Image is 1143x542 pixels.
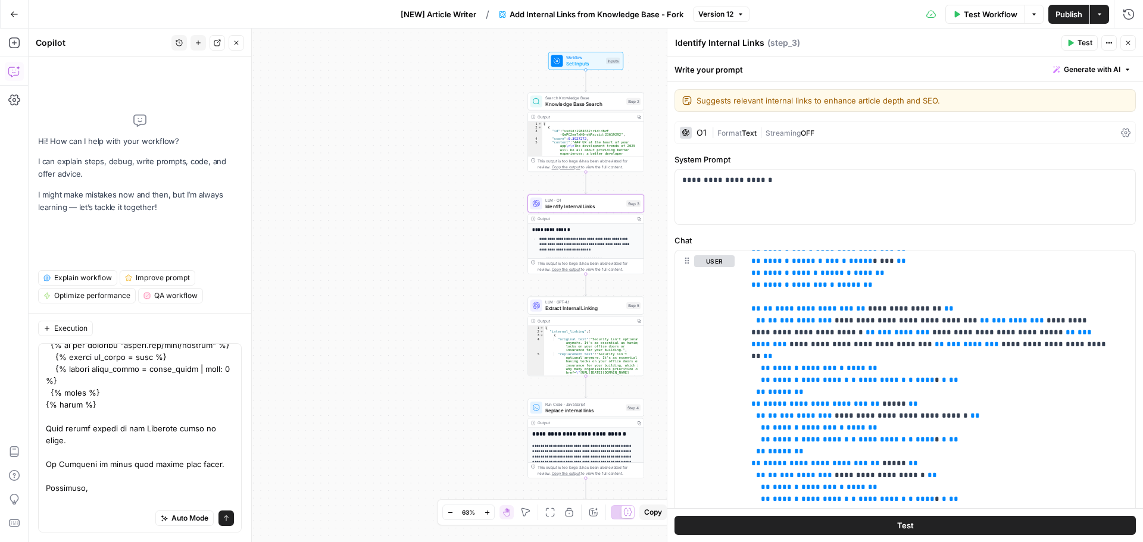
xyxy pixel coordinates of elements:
div: This output is too large & has been abbreviated for review. to view the full content. [538,158,641,170]
button: Add Internal Links from Knowledge Base - Fork [492,5,691,24]
span: LLM · O1 [545,197,623,203]
button: Test [1061,35,1098,51]
span: Extract Internal Linking [545,305,623,312]
label: Chat [674,234,1136,246]
span: Explain workflow [54,272,112,283]
span: Test [1078,37,1092,48]
g: Edge from step_5 to step_4 [585,376,587,398]
div: Step 3 [626,200,641,206]
button: [NEW] Article Writer [394,5,483,24]
span: Toggle code folding, rows 2 through 6 [538,126,542,129]
span: Replace internal links [545,406,623,414]
button: Publish [1048,5,1089,24]
span: Add Internal Links from Knowledge Base - Fork [510,8,683,20]
div: 5 [528,352,544,386]
span: Knowledge Base Search [545,101,623,108]
span: / [486,7,489,21]
span: Identify Internal Links [545,202,623,210]
div: Step 5 [626,302,641,309]
g: Edge from step_2 to step_3 [585,172,587,194]
span: Auto Mode [171,513,208,524]
p: I might make mistakes now and then, but I’m always learning — let’s tackle it together! [38,189,242,214]
span: 63% [462,507,475,517]
div: Write your prompt [667,57,1143,82]
g: Edge from step_4 to end [585,478,587,500]
span: | [711,126,717,138]
p: Hi! How can I help with your workflow? [38,135,242,148]
span: Publish [1055,8,1082,20]
button: Optimize performance [38,288,136,303]
button: user [694,255,735,267]
span: Copy the output [552,471,580,476]
button: Version 12 [693,7,749,22]
button: Copy [639,505,667,520]
button: QA workflow [138,288,203,303]
div: 4 [528,137,542,140]
div: 4 [528,337,544,352]
span: Version 12 [698,9,733,20]
button: Execution [38,321,93,336]
span: Streaming [766,129,801,137]
div: Output [538,318,632,324]
div: LLM · GPT-4.1Extract Internal LinkingStep 5Output{ "internal_linking":[ { "original_text":"Securi... [527,296,644,376]
label: System Prompt [674,153,1136,165]
span: Test [897,519,914,531]
textarea: Identify Internal Links [675,37,764,49]
span: Search Knowledge Base [545,95,623,101]
div: Step 2 [626,98,641,105]
button: Auto Mode [155,510,214,526]
span: Workflow [566,55,603,61]
div: O1 [697,129,707,137]
span: Execution [54,323,88,334]
span: Copy [644,507,662,518]
g: Edge from step_3 to step_5 [585,274,587,296]
span: Copy the output [552,165,580,170]
div: This output is too large & has been abbreviated for review. to view the full content. [538,260,641,272]
span: Set Inputs [566,59,603,67]
span: Text [742,129,757,137]
button: Test [674,516,1136,535]
div: This output is too large & has been abbreviated for review. to view the full content. [538,464,641,476]
span: Toggle code folding, rows 2 through 51 [539,330,544,333]
div: Step 4 [626,404,641,411]
span: Optimize performance [54,290,130,301]
span: LLM · GPT-4.1 [545,299,623,305]
p: I can explain steps, debug, write prompts, code, and offer advice. [38,155,242,180]
span: Toggle code folding, rows 1 through 52 [539,326,544,330]
span: Generate with AI [1064,64,1120,75]
button: Generate with AI [1048,62,1136,77]
span: Copy the output [552,267,580,272]
div: Search Knowledge BaseKnowledge Base SearchStep 2Output[ { "id":"vsdid:1984632:rid:dhzF -QmPC2nm7x... [527,92,644,172]
span: OFF [801,129,814,137]
div: 3 [528,129,542,137]
div: 1 [528,122,542,126]
span: Toggle code folding, rows 3 through 6 [539,333,544,337]
span: Test Workflow [964,8,1017,20]
button: Test Workflow [945,5,1025,24]
span: ( step_3 ) [767,37,800,49]
div: Output [538,216,632,222]
span: QA workflow [154,290,198,301]
span: Toggle code folding, rows 1 through 7 [538,122,542,126]
span: Format [717,129,742,137]
div: Output [538,420,632,426]
button: Improve prompt [120,270,195,286]
button: Explain workflow [38,270,117,286]
span: [NEW] Article Writer [401,8,476,20]
span: Run Code · JavaScript [545,401,623,407]
div: Copilot [36,37,168,49]
textarea: Suggests relevant internal links to enhance article depth and SEO. [697,95,1128,106]
span: Improve prompt [136,272,190,283]
div: 2 [528,330,544,333]
div: 2 [528,126,542,129]
div: WorkflowSet InputsInputs [527,52,644,70]
span: | [757,126,766,138]
div: 3 [528,333,544,337]
div: Output [538,114,632,120]
div: 1 [528,326,544,330]
div: Inputs [606,58,620,64]
g: Edge from start to step_2 [585,70,587,92]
